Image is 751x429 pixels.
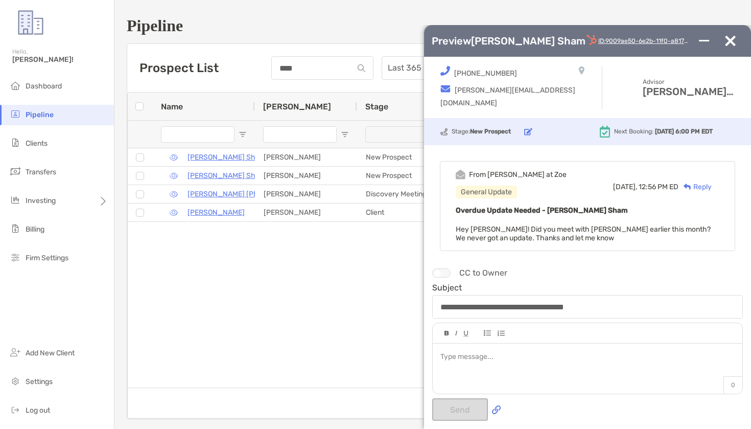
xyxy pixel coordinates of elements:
img: Icon. Next meeting date [600,126,610,138]
div: [PERSON_NAME] [255,185,358,203]
img: button icon [524,128,532,136]
small: Advisor [643,78,735,85]
span: [PERSON_NAME] [263,102,331,111]
img: Icon. Location [579,66,584,75]
span: [DATE], [613,183,637,191]
div: Discovery Meeting Complete [358,185,460,203]
img: Editor control icon [455,331,457,336]
span: Stage [365,102,388,111]
img: Reply icon [684,184,691,190]
img: firm-settings icon [9,251,21,263]
div: [PERSON_NAME] [255,148,358,166]
img: add_new_client icon [9,346,21,358]
img: Editor control icon [497,330,505,336]
img: Zoe Logo [12,4,49,41]
p: Next Booking: [614,125,713,138]
b: [DATE] 6:00 PM EDT [655,128,713,135]
span: Transfers [26,168,56,176]
img: Event icon [456,170,465,179]
img: clients icon [9,137,21,149]
img: billing icon [9,222,21,235]
b: Overdue Update Needed - [PERSON_NAME] Sham [456,206,628,215]
h1: Pipeline [127,16,739,35]
p: CC to Owner [459,266,507,279]
img: Hubspot Icon [586,35,597,45]
span: 12:56 PM ED [639,183,678,191]
div: New Prospect [358,167,460,185]
a: [PERSON_NAME] [187,206,245,219]
span: Log out [26,406,50,415]
a: Go to Hubspot Deal [586,35,597,47]
img: settings icon [9,375,21,387]
a: [PERSON_NAME] Sham [187,151,266,164]
div: [PERSON_NAME] [255,167,358,185]
div: Client [358,204,460,221]
img: investing icon [9,194,21,206]
img: Close preview window [725,36,736,46]
a: [PERSON_NAME] Sham [187,169,266,182]
span: Hey [PERSON_NAME]! Did you meet with [PERSON_NAME] earlier this month? We never got an update. Th... [456,225,711,242]
input: Name Filter Input [161,126,234,143]
span: Firm Settings [26,254,68,262]
b: New Prospect [470,128,511,135]
img: dashboard icon [9,79,21,92]
p: [PHONE_NUMBER] [440,66,517,80]
p: [PERSON_NAME][EMAIL_ADDRESS][DOMAIN_NAME] [440,84,589,109]
p: 0 [723,376,742,394]
img: Icon. Phone [440,66,450,76]
img: Editor control icon [463,331,468,336]
h3: [PERSON_NAME], CFA® [643,78,735,98]
span: [PERSON_NAME]! [12,55,108,64]
span: Last 365 days [388,57,452,79]
input: Booker Filter Input [263,126,337,143]
button: Open Filter Menu [341,130,349,139]
h4: Preview [PERSON_NAME] Sham [432,35,585,47]
span: Dashboard [26,82,62,91]
a: [PERSON_NAME] [PERSON_NAME] [187,188,303,200]
span: Settings [26,377,53,386]
img: Editor control icon [484,330,491,336]
img: transfers icon [9,165,21,177]
img: Editor control icon [444,331,449,336]
img: Icon. Email [440,85,451,93]
span: Name [161,102,183,111]
img: Icon. Upload file [492,405,501,414]
div: From [PERSON_NAME] at Zoe [469,170,567,179]
img: logout icon [9,403,21,416]
span: Pipeline [26,110,54,119]
a: ID: 9009ae50-6e2b-11f0-a817-6951cddbddba [598,37,690,44]
img: Icon. Stage [440,128,448,136]
img: input icon [358,64,365,72]
button: Open Filter Menu [239,130,247,139]
p: Stage: [452,125,511,138]
span: Clients [26,139,48,148]
span: Add New Client [26,349,75,357]
div: Reply [678,182,712,192]
img: pipeline icon [9,108,21,120]
span: Investing [26,196,56,205]
div: [PERSON_NAME] [255,204,358,221]
h3: Prospect List [139,61,219,75]
div: General Update [456,186,517,198]
label: Subject [432,283,462,292]
div: New Prospect [358,148,460,166]
span: Billing [26,225,44,234]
